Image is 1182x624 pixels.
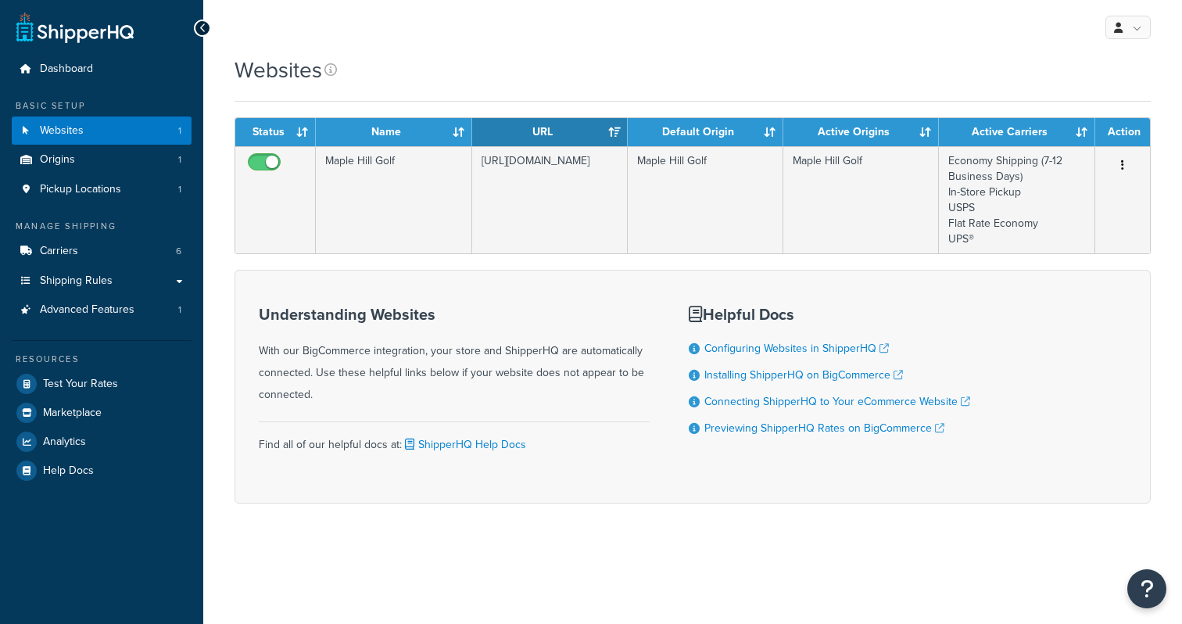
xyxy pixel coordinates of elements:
[704,420,944,436] a: Previewing ShipperHQ Rates on BigCommerce
[259,306,650,406] div: With our BigCommerce integration, your store and ShipperHQ are automatically connected. Use these...
[939,146,1094,253] td: Economy Shipping (7-12 Business Days) In-Store Pickup USPS Flat Rate Economy UPS®
[12,399,192,427] a: Marketplace
[1127,569,1166,608] button: Open Resource Center
[402,436,526,453] a: ShipperHQ Help Docs
[176,245,181,258] span: 6
[472,118,628,146] th: URL: activate to sort column ascending
[43,464,94,478] span: Help Docs
[12,99,192,113] div: Basic Setup
[12,220,192,233] div: Manage Shipping
[40,274,113,288] span: Shipping Rules
[1095,118,1150,146] th: Action
[235,118,316,146] th: Status: activate to sort column ascending
[178,124,181,138] span: 1
[178,183,181,196] span: 1
[40,153,75,167] span: Origins
[12,267,192,296] a: Shipping Rules
[16,12,134,43] a: ShipperHQ Home
[12,457,192,485] a: Help Docs
[628,118,783,146] th: Default Origin: activate to sort column ascending
[43,436,86,449] span: Analytics
[12,296,192,325] li: Advanced Features
[704,340,889,357] a: Configuring Websites in ShipperHQ
[316,118,471,146] th: Name: activate to sort column ascending
[259,306,650,323] h3: Understanding Websites
[40,124,84,138] span: Websites
[783,146,939,253] td: Maple Hill Golf
[939,118,1094,146] th: Active Carriers: activate to sort column ascending
[704,367,903,383] a: Installing ShipperHQ on BigCommerce
[12,175,192,204] li: Pickup Locations
[12,370,192,398] a: Test Your Rates
[12,145,192,174] li: Origins
[40,63,93,76] span: Dashboard
[472,146,628,253] td: [URL][DOMAIN_NAME]
[316,146,471,253] td: Maple Hill Golf
[12,237,192,266] li: Carriers
[40,303,134,317] span: Advanced Features
[628,146,783,253] td: Maple Hill Golf
[704,393,970,410] a: Connecting ShipperHQ to Your eCommerce Website
[43,378,118,391] span: Test Your Rates
[12,353,192,366] div: Resources
[40,245,78,258] span: Carriers
[12,55,192,84] a: Dashboard
[178,303,181,317] span: 1
[40,183,121,196] span: Pickup Locations
[12,296,192,325] a: Advanced Features 1
[235,55,322,85] h1: Websites
[689,306,970,323] h3: Helpful Docs
[783,118,939,146] th: Active Origins: activate to sort column ascending
[43,407,102,420] span: Marketplace
[12,145,192,174] a: Origins 1
[12,117,192,145] li: Websites
[259,421,650,456] div: Find all of our helpful docs at:
[12,117,192,145] a: Websites 1
[12,175,192,204] a: Pickup Locations 1
[178,153,181,167] span: 1
[12,428,192,456] a: Analytics
[12,237,192,266] a: Carriers 6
